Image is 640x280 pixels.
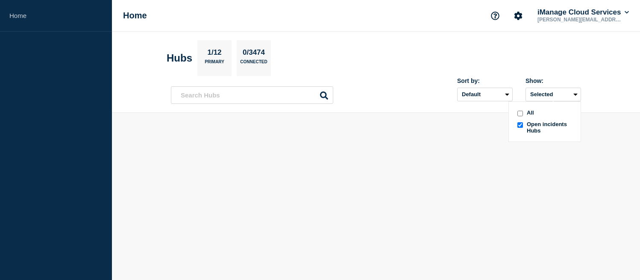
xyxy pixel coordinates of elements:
input: openIncidentsHubs checkbox [517,122,523,128]
p: 0/3474 [240,48,268,59]
div: Show: [526,77,581,84]
button: Support [486,7,504,25]
h2: Hubs [167,52,192,64]
button: Account settings [509,7,527,25]
input: Search Hubs [171,86,333,104]
span: All [527,109,534,118]
span: Open incidents Hubs [527,121,574,134]
div: Sort by: [457,77,513,84]
h1: Home [123,11,147,21]
p: Primary [205,59,224,68]
p: Connected [240,59,267,68]
p: [PERSON_NAME][EMAIL_ADDRESS][DOMAIN_NAME] [536,17,625,23]
p: 1/12 [204,48,225,59]
button: Selectedall checkboxAllopenIncidentsHubs checkboxOpen incidents Hubs [526,88,581,101]
input: all checkbox [517,111,523,116]
button: iManage Cloud Services [536,8,631,17]
select: Sort by [457,88,513,101]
